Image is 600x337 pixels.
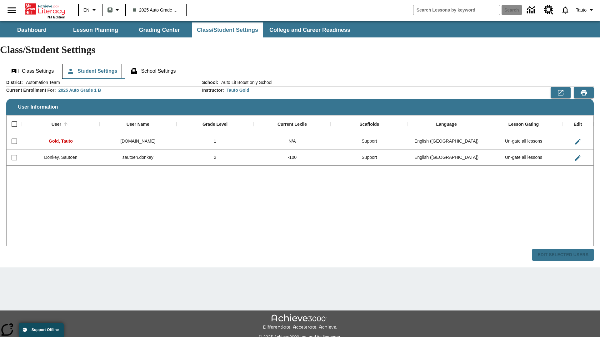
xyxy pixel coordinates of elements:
span: 2025 Auto Grade 1 B [133,7,179,13]
button: Class/Student Settings [192,22,263,37]
div: -100 [254,149,331,166]
button: Boost Class color is gray green. Change class color [105,4,123,16]
div: Current Lexile [277,122,307,127]
span: Automation Team [23,79,60,85]
div: User Name [127,122,149,127]
div: 2025 Auto Grade 1 B [58,87,101,93]
button: Export to CSV [551,87,571,98]
div: Scaffolds [359,122,379,127]
button: Edit User [572,152,584,164]
button: College and Career Readiness [264,22,355,37]
div: Home [25,2,65,19]
h2: District : [6,80,23,85]
a: Resource Center, Will open in new tab [540,2,557,18]
div: English (US) [408,149,485,166]
div: English (US) [408,133,485,149]
div: 1 [177,133,254,149]
span: B [108,6,112,14]
div: Edit [574,122,582,127]
span: User Information [18,104,58,110]
div: User [52,122,61,127]
div: Class/Student Settings [6,64,594,79]
button: Language: EN, Select a language [81,4,101,16]
div: Support [331,149,408,166]
button: School Settings [125,64,181,79]
span: NJ Edition [47,15,65,19]
span: Donkey, Sautoen [44,155,77,160]
button: Dashboard [1,22,63,37]
span: Gold, Tauto [49,139,73,144]
button: Open side menu [2,1,21,19]
div: sautoen.donkey [99,149,177,166]
span: EN [83,7,89,13]
div: tauto.gold [99,133,177,149]
div: Language [436,122,457,127]
div: Lesson Gating [508,122,539,127]
img: Achieve3000 Differentiate Accelerate Achieve [263,314,337,330]
h2: Instructor : [202,88,224,93]
div: User Information [6,79,594,261]
div: N/A [254,133,331,149]
input: search field [413,5,500,15]
a: Data Center [523,2,540,19]
h2: School : [202,80,218,85]
button: Print Preview [574,87,594,98]
h2: Current Enrollment For : [6,88,56,93]
div: Un-gate all lessons [485,133,562,149]
a: Home [25,3,65,15]
div: Tauto Gold [227,87,249,93]
button: Class Settings [6,64,59,79]
span: Auto Lit Boost only School [218,79,272,85]
button: Student Settings [62,64,122,79]
button: Edit User [572,135,584,148]
span: Tauto [576,7,587,13]
div: Support [331,133,408,149]
span: Support Offline [32,328,59,332]
button: Support Offline [19,323,64,337]
button: Grading Center [128,22,191,37]
button: Lesson Planning [64,22,127,37]
div: Grade Level [202,122,227,127]
button: Profile/Settings [573,4,597,16]
a: Notifications [557,2,573,18]
div: Un-gate all lessons [485,149,562,166]
div: 2 [177,149,254,166]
